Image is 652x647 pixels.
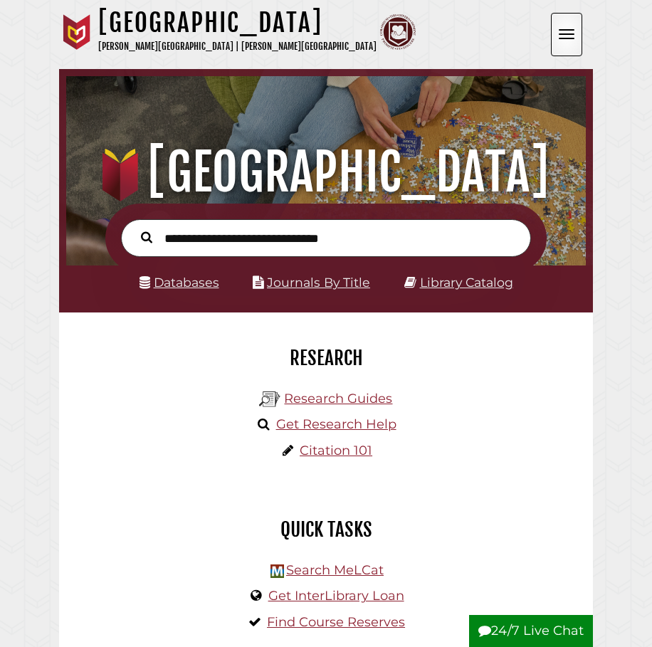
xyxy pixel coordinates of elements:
a: Search MeLCat [286,562,384,578]
p: [PERSON_NAME][GEOGRAPHIC_DATA] | [PERSON_NAME][GEOGRAPHIC_DATA] [98,38,377,55]
button: Open the menu [551,13,582,56]
a: Citation 101 [300,443,372,458]
h1: [GEOGRAPHIC_DATA] [76,141,577,204]
i: Search [141,231,152,244]
a: Get InterLibrary Loan [268,588,404,604]
a: Find Course Reserves [267,614,405,630]
button: Search [134,228,159,246]
h2: Quick Tasks [70,517,582,542]
a: Get Research Help [276,416,396,432]
img: Calvin Theological Seminary [380,14,416,50]
h1: [GEOGRAPHIC_DATA] [98,7,377,38]
img: Calvin University [59,14,95,50]
h2: Research [70,346,582,370]
a: Databases [140,275,219,290]
a: Journals By Title [267,275,370,290]
a: Library Catalog [420,275,513,290]
img: Hekman Library Logo [270,564,284,578]
a: Research Guides [284,391,392,406]
img: Hekman Library Logo [259,389,280,410]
